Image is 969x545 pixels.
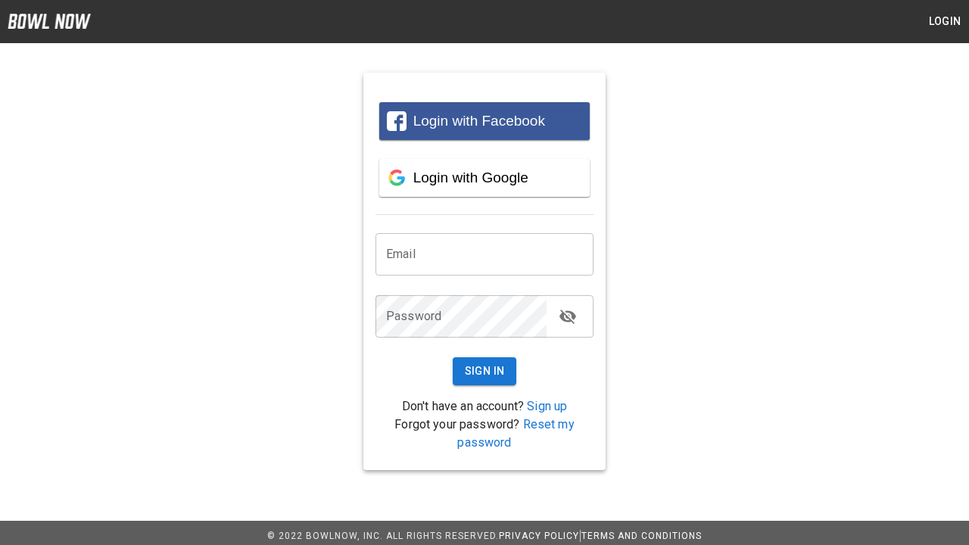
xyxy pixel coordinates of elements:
[375,397,594,416] p: Don't have an account?
[379,102,590,140] button: Login with Facebook
[413,113,545,129] span: Login with Facebook
[921,8,969,36] button: Login
[499,531,579,541] a: Privacy Policy
[581,531,702,541] a: Terms and Conditions
[553,301,583,332] button: toggle password visibility
[453,357,517,385] button: Sign In
[457,417,574,450] a: Reset my password
[379,159,590,197] button: Login with Google
[527,399,567,413] a: Sign up
[8,14,91,29] img: logo
[375,416,594,452] p: Forgot your password?
[413,170,528,185] span: Login with Google
[267,531,499,541] span: © 2022 BowlNow, Inc. All Rights Reserved.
